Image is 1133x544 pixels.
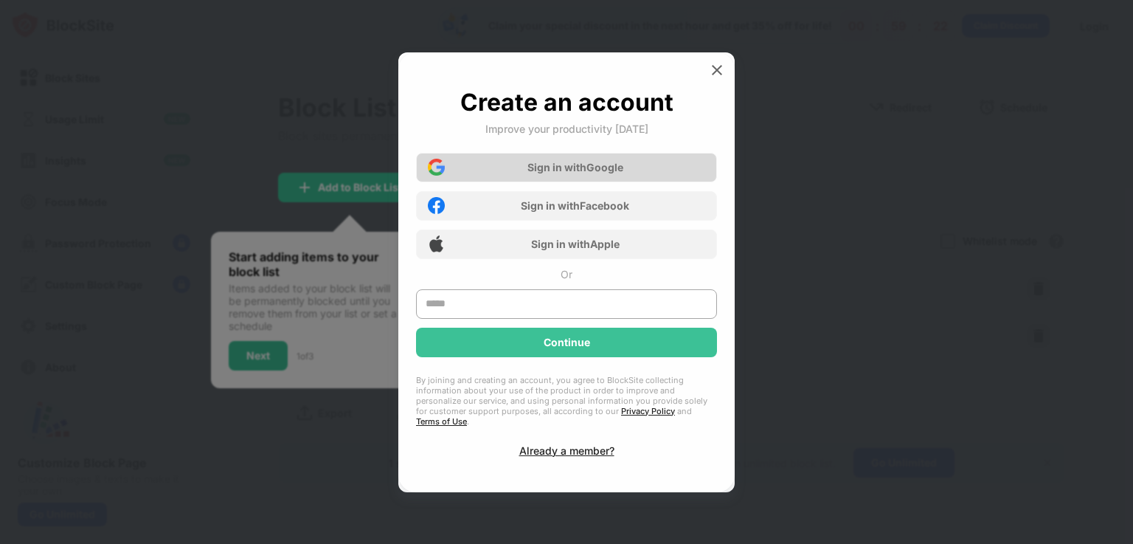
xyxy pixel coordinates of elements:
img: google-icon.png [428,159,445,176]
div: Already a member? [519,444,614,457]
img: apple-icon.png [428,235,445,252]
div: Sign in with Apple [531,238,620,250]
div: Continue [544,337,590,348]
div: Create an account [460,88,673,117]
a: Privacy Policy [621,406,675,416]
div: Or [561,268,572,280]
img: facebook-icon.png [428,197,445,214]
div: Sign in with Facebook [521,199,629,212]
div: By joining and creating an account, you agree to BlockSite collecting information about your use ... [416,375,717,427]
div: Improve your productivity [DATE] [485,123,648,135]
div: Sign in with Google [527,161,623,173]
a: Terms of Use [416,416,467,427]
